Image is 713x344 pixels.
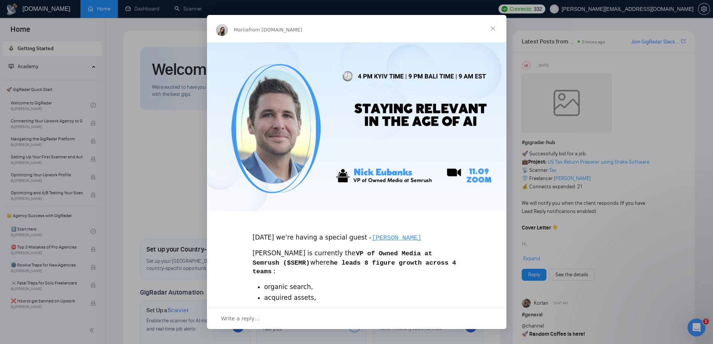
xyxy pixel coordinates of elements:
div: [PERSON_NAME] is currently the where [253,249,461,276]
code: : [272,268,277,275]
code: [PERSON_NAME] [371,234,422,242]
span: from [DOMAIN_NAME] [249,27,302,33]
span: Write a reply… [221,314,260,323]
li: acquired assets, [264,293,461,302]
span: Close [479,15,506,42]
div: Open conversation and reply [207,308,506,329]
code: VP of Owned Media at Semrush ($SEMR) [253,250,432,267]
a: [PERSON_NAME] [371,234,422,241]
img: Profile image for Mariia [216,24,228,36]
code: he leads 8 figure growth across 4 teams [253,259,456,276]
span: Mariia [234,27,249,33]
div: [DATE] we’re having a special guest - [253,224,461,243]
li: organic search, [264,283,461,292]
